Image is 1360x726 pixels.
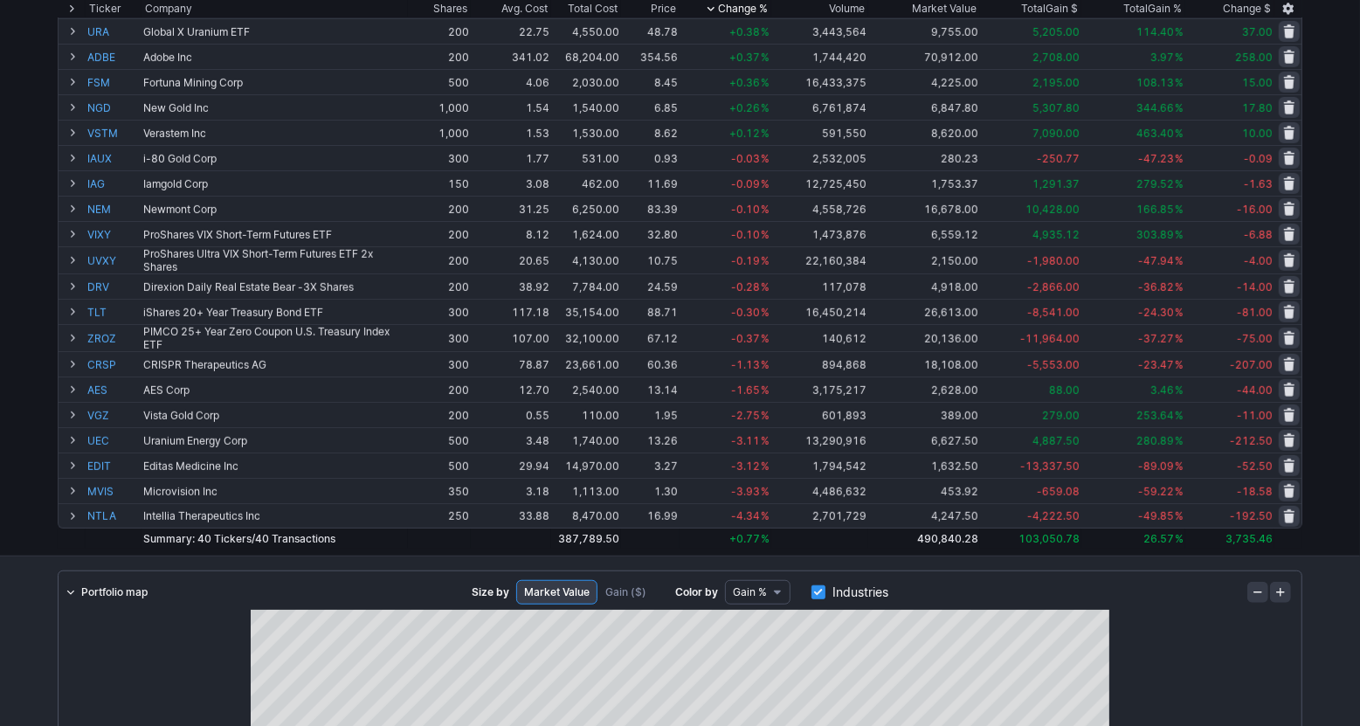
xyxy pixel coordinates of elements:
div: Verastem Inc [143,127,406,140]
td: 500 [408,453,471,478]
a: TLT [87,300,140,324]
td: 200 [408,196,471,221]
td: 500 [408,69,471,94]
span: 17.80 [1242,101,1273,114]
a: UVXY [87,247,140,273]
span: -49.85 [1138,509,1174,522]
td: 200 [408,18,471,44]
span: % [761,358,770,371]
td: 2,030.00 [551,69,621,94]
span: -212.50 [1230,434,1273,447]
td: 78.87 [471,351,551,377]
td: 4,918.00 [868,273,980,299]
td: 1,624.00 [551,221,621,246]
span: % [1175,228,1184,241]
a: VGZ [87,403,140,427]
td: 1,632.50 [868,453,980,478]
td: 300 [408,324,471,351]
span: -1.13 [731,358,760,371]
span: % [761,177,770,190]
td: 1.53 [471,120,551,145]
td: 70,912.00 [868,44,980,69]
span: 37.00 [1242,25,1273,38]
td: 24.59 [621,273,680,299]
td: 13,290,916 [771,427,869,453]
td: 12,725,450 [771,170,869,196]
a: IAUX [87,146,140,170]
span: % [1175,51,1184,64]
td: 1,000 [408,94,471,120]
div: Fortuna Mining Corp [143,76,406,89]
span: % [761,127,770,140]
td: 3.27 [621,453,680,478]
td: 8,470.00 [551,503,621,529]
td: 107.00 [471,324,551,351]
td: 117.18 [471,299,551,324]
span: +0.12 [729,127,760,140]
td: 23,661.00 [551,351,621,377]
span: 114.40 [1136,25,1174,38]
div: Intellia Therapeutics Inc [143,509,406,522]
div: i-80 Gold Corp [143,152,406,165]
td: 48.78 [621,18,680,44]
span: -3.11 [731,434,760,447]
span: % [1175,177,1184,190]
td: 1,113.00 [551,478,621,503]
td: 1,473,876 [771,221,869,246]
span: % [761,152,770,165]
td: 38.92 [471,273,551,299]
td: 9,755.00 [868,18,980,44]
div: CRISPR Therapeutics AG [143,358,406,371]
td: 67.12 [621,324,680,351]
span: -0.10 [731,203,760,216]
div: Vista Gold Corp [143,409,406,422]
span: -8,541.00 [1027,306,1080,319]
td: 200 [408,402,471,427]
span: % [1175,280,1184,294]
span: Market Value [524,584,590,601]
span: -0.30 [731,306,760,319]
td: 1.54 [471,94,551,120]
a: IAG [87,171,140,196]
td: 250 [408,503,471,529]
td: 4,550.00 [551,18,621,44]
span: -18.58 [1237,485,1273,498]
td: 0.55 [471,402,551,427]
span: -47.94 [1138,254,1174,267]
td: 22,160,384 [771,246,869,273]
td: 7,784.00 [551,273,621,299]
span: Gain % [733,584,767,601]
td: 6,559.12 [868,221,980,246]
div: ProShares VIX Short-Term Futures ETF [143,228,406,241]
span: -207.00 [1230,358,1273,371]
td: 32,100.00 [551,324,621,351]
span: -4.34 [731,509,760,522]
span: -0.09 [1244,152,1273,165]
span: 7,090.00 [1032,127,1080,140]
td: 2,150.00 [868,246,980,273]
div: Adobe Inc [143,51,406,64]
a: URA [87,19,140,44]
a: AES [87,377,140,402]
span: 15.00 [1242,76,1273,89]
td: 1,000 [408,120,471,145]
div: Iamgold Corp [143,177,406,190]
span: % [1175,127,1184,140]
td: 4,558,726 [771,196,869,221]
span: % [761,25,770,38]
span: -1.65 [731,384,760,397]
td: 1.77 [471,145,551,170]
span: -0.10 [731,228,760,241]
span: Tickers [197,532,252,545]
span: -47.23 [1138,152,1174,165]
td: 16,433,375 [771,69,869,94]
span: % [761,460,770,473]
span: % [1175,460,1184,473]
td: 3.48 [471,427,551,453]
span: % [761,306,770,319]
td: 6,627.50 [868,427,980,453]
td: 8.45 [621,69,680,94]
td: 11.69 [621,170,680,196]
span: % [761,101,770,114]
span: -59.22 [1138,485,1174,498]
